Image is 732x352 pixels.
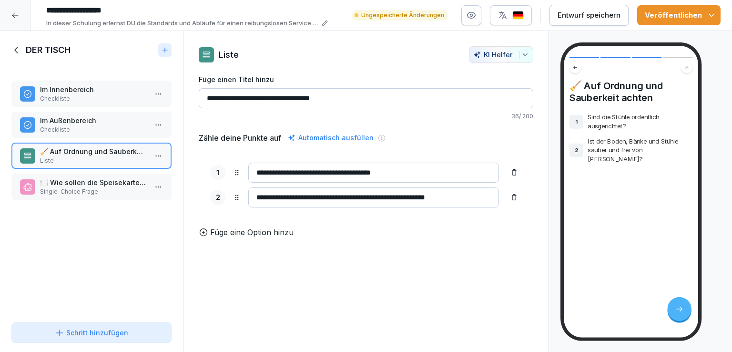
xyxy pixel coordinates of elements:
[549,5,629,26] button: Entwurf speichern
[575,146,578,154] p: 2
[210,227,294,238] p: Füge eine Option hinzu
[11,81,172,107] div: Im InnenbereichCheckliste
[11,143,172,169] div: 🧹 Auf Ordnung und Sauberkeit achtenListe
[512,11,524,20] img: de.svg
[40,146,147,156] p: 🧹 Auf Ordnung und Sauberkeit achten
[40,84,147,94] p: Im Innenbereich
[11,112,172,138] div: Im AußenbereichCheckliste
[588,137,692,164] p: Ist der Boden, Bänke und Stühle sauber und frei von [PERSON_NAME]?
[199,132,281,144] h5: Zähle deine Punkte auf
[11,322,172,343] button: Schritt hinzufügen
[11,174,172,200] div: 🍽️ Wie sollen die Speisekarten auf dem Tisch platziert werden?Single-Choice Frage
[40,94,147,103] p: Checkliste
[40,177,147,187] p: 🍽️ Wie sollen die Speisekarten auf dem Tisch platziert werden?
[26,44,71,56] h1: DER TISCH
[216,192,220,203] p: 2
[199,112,533,121] p: 36 / 200
[569,80,693,104] h4: 🧹 Auf Ordnung und Sauberkeit achten
[46,19,318,28] p: In dieser Schulung erlernst DU die Standards und Abläufe für einen reibungslosen Service in der L...
[219,48,239,61] p: Liste
[216,167,219,178] p: 1
[361,11,444,20] p: Ungespeicherte Änderungen
[575,118,577,125] p: 1
[645,10,713,21] div: Veröffentlichen
[55,328,128,338] div: Schritt hinzufügen
[469,46,533,63] button: KI Helfer
[473,51,529,59] div: KI Helfer
[40,156,147,165] p: Liste
[637,5,721,25] button: Veröffentlichen
[588,113,692,131] p: Sind die Stühle ordentlich ausgerichtet?
[558,10,620,21] div: Entwurf speichern
[199,74,533,84] label: Füge einen Titel hinzu
[40,115,147,125] p: Im Außenbereich
[286,132,376,144] div: Automatisch ausfüllen
[40,125,147,134] p: Checkliste
[40,187,147,196] p: Single-Choice Frage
